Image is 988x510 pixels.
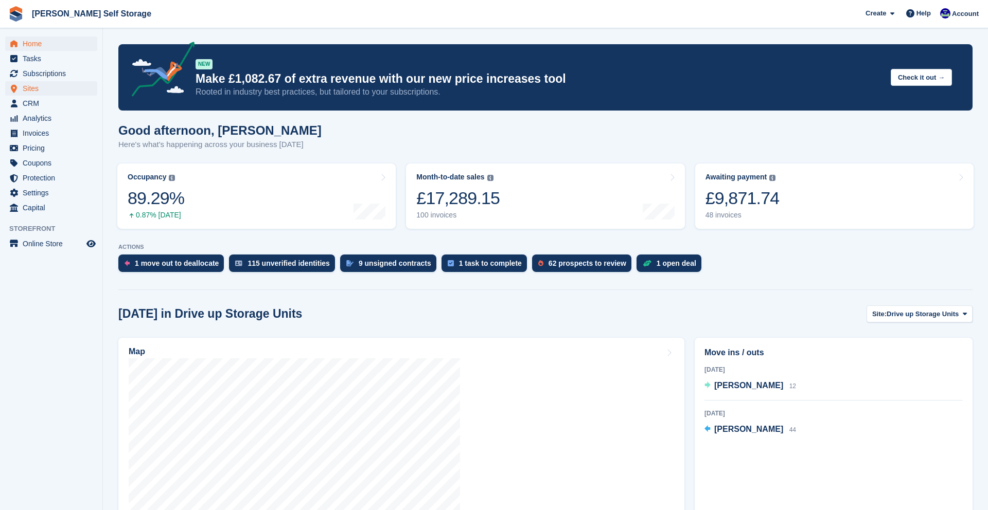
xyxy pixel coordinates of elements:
[359,259,431,267] div: 9 unsigned contracts
[125,260,130,266] img: move_outs_to_deallocate_icon-f764333ba52eb49d3ac5e1228854f67142a1ed5810a6f6cc68b1a99e826820c5.svg
[229,254,340,277] a: 115 unverified identities
[5,37,97,51] a: menu
[705,188,780,209] div: £9,871.74
[657,259,696,267] div: 1 open deal
[5,96,97,111] a: menu
[940,8,950,19] img: Justin Farthing
[643,260,651,267] img: deal-1b604bf984904fb50ccaf53a9ad4b4a5d6e5aea283cecdc64d6e3604feb123c2.svg
[23,236,84,251] span: Online Store
[637,254,707,277] a: 1 open deal
[346,260,354,266] img: contract_signature_icon-13c848040528278c33f63329250d36e43548de30e8caae1d1a13099fd9432cc5.svg
[9,224,102,234] span: Storefront
[196,86,883,98] p: Rooted in industry best practices, but tailored to your subscriptions.
[23,111,84,125] span: Analytics
[23,186,84,200] span: Settings
[714,425,783,433] span: [PERSON_NAME]
[23,201,84,215] span: Capital
[891,69,952,86] button: Check it out →
[916,8,931,19] span: Help
[196,71,883,86] p: Make £1,082.67 of extra revenue with our new price increases tool
[704,347,963,359] h2: Move ins / outs
[117,163,396,229] a: Occupancy 89.29% 0.87% [DATE]
[695,163,974,229] a: Awaiting payment £9,871.74 48 invoices
[123,42,195,100] img: price-adjustments-announcement-icon-8257ccfd72463d97f412b2fc003d46551f7dbcb40ab6d574587a9cd5c0d94...
[23,37,84,51] span: Home
[23,126,84,140] span: Invoices
[538,260,543,266] img: prospect-51fa495bee0391a8d652442698ab0144808aea92771e9ea1ae160a38d050c398.svg
[23,96,84,111] span: CRM
[5,186,97,200] a: menu
[23,81,84,96] span: Sites
[23,141,84,155] span: Pricing
[5,201,97,215] a: menu
[23,156,84,170] span: Coupons
[866,8,886,19] span: Create
[118,123,322,137] h1: Good afternoon, [PERSON_NAME]
[23,171,84,185] span: Protection
[129,347,145,356] h2: Map
[704,379,796,393] a: [PERSON_NAME] 12
[406,163,684,229] a: Month-to-date sales £17,289.15 100 invoices
[442,254,532,277] a: 1 task to complete
[789,383,796,390] span: 12
[169,175,175,181] img: icon-info-grey-7440780725fd019a000dd9b08b2336e03edf1995a4989e88bcd33f0948082b44.svg
[196,59,213,69] div: NEW
[23,66,84,81] span: Subscriptions
[532,254,637,277] a: 62 prospects to review
[704,409,963,418] div: [DATE]
[549,259,626,267] div: 62 prospects to review
[704,423,796,436] a: [PERSON_NAME] 44
[416,173,484,181] div: Month-to-date sales
[714,381,783,390] span: [PERSON_NAME]
[5,111,97,125] a: menu
[487,175,493,181] img: icon-info-grey-7440780725fd019a000dd9b08b2336e03edf1995a4989e88bcd33f0948082b44.svg
[416,188,500,209] div: £17,289.15
[118,254,229,277] a: 1 move out to deallocate
[85,238,97,250] a: Preview store
[704,365,963,374] div: [DATE]
[5,81,97,96] a: menu
[5,236,97,251] a: menu
[128,211,184,220] div: 0.87% [DATE]
[128,188,184,209] div: 89.29%
[128,173,166,181] div: Occupancy
[118,139,322,151] p: Here's what's happening across your business [DATE]
[135,259,219,267] div: 1 move out to deallocate
[789,426,796,433] span: 44
[769,175,775,181] img: icon-info-grey-7440780725fd019a000dd9b08b2336e03edf1995a4989e88bcd33f0948082b44.svg
[340,254,442,277] a: 9 unsigned contracts
[952,9,979,19] span: Account
[416,211,500,220] div: 100 invoices
[705,211,780,220] div: 48 invoices
[705,173,767,181] div: Awaiting payment
[8,6,24,22] img: stora-icon-8386f47178a22dfd0bd8f6a31ec36ba5ce8667c1dd55bd0f319d3a0aa187defe.svg
[5,171,97,185] a: menu
[28,5,155,22] a: [PERSON_NAME] Self Storage
[5,51,97,66] a: menu
[459,259,522,267] div: 1 task to complete
[887,309,959,319] span: Drive up Storage Units
[248,259,330,267] div: 115 unverified identities
[867,305,973,322] button: Site: Drive up Storage Units
[5,126,97,140] a: menu
[5,66,97,81] a: menu
[872,309,887,319] span: Site:
[235,260,242,266] img: verify_identity-adf6edd0f0f0b5bbfe63781bf79b02c33cf7c696d77639b501bdc392416b5a36.svg
[118,244,973,250] p: ACTIONS
[23,51,84,66] span: Tasks
[448,260,454,266] img: task-75834270c22a3079a89374b754ae025e5fb1db73e45f91037f5363f120a921f8.svg
[5,141,97,155] a: menu
[5,156,97,170] a: menu
[118,307,302,321] h2: [DATE] in Drive up Storage Units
